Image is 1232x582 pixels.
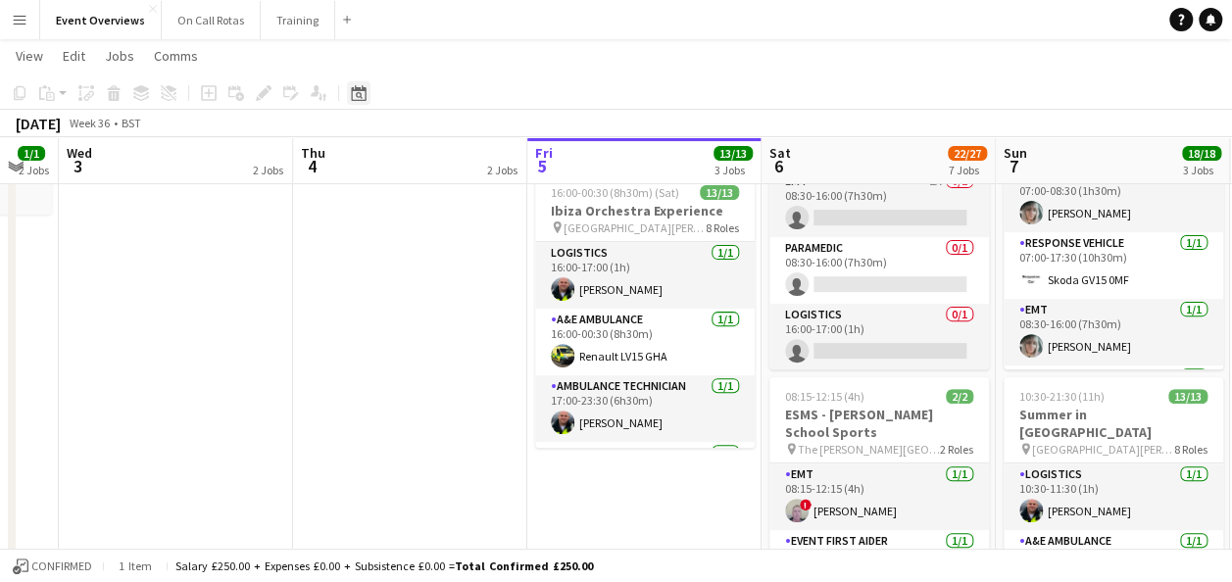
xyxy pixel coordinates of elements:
span: 13/13 [714,146,753,161]
button: Confirmed [10,556,95,577]
span: Sun [1004,144,1027,162]
span: Total Confirmed £250.00 [455,558,593,573]
span: 13/13 [700,185,739,200]
h3: ESMS - [PERSON_NAME] School Sports [769,406,989,441]
app-card-role: EMT1/108:30-16:00 (7h30m)[PERSON_NAME] [1004,299,1223,365]
span: View [16,47,43,65]
span: 16:00-00:30 (8h30m) (Sat) [551,185,679,200]
div: 7 Jobs [949,163,986,177]
app-card-role: Paramedic1/1 [535,442,755,509]
span: Thu [301,144,325,162]
div: 3 Jobs [1183,163,1220,177]
span: 08:15-12:15 (4h) [785,389,864,404]
app-card-role: EMT1/108:15-12:15 (4h)![PERSON_NAME] [769,463,989,530]
app-job-card: 07:00-17:30 (10h30m)5/5Central Scotland Highland Pony Club Summer Show [GEOGRAPHIC_DATA], [GEOGRA... [1004,79,1223,369]
span: 2/2 [946,389,973,404]
span: [GEOGRAPHIC_DATA][PERSON_NAME], [GEOGRAPHIC_DATA] [564,220,706,235]
span: Confirmed [31,559,92,573]
app-card-role: Logistics1/116:00-17:00 (1h)[PERSON_NAME] [535,242,755,309]
app-card-role: EMT1A0/108:30-16:00 (7h30m) [769,170,989,237]
span: Week 36 [65,116,114,130]
span: 6 [766,155,791,177]
span: Wed [67,144,92,162]
app-card-role: Ambulance Technician1/117:00-23:30 (6h30m)[PERSON_NAME] [535,375,755,442]
span: 18/18 [1182,146,1221,161]
span: 22/27 [948,146,987,161]
span: 2 Roles [940,442,973,457]
a: Comms [146,43,206,69]
button: Event Overviews [40,1,162,39]
span: Jobs [105,47,134,65]
span: ! [800,499,812,510]
span: Edit [63,47,85,65]
button: Training [261,1,335,39]
app-card-role: Paramedic0/108:30-16:00 (7h30m) [769,237,989,304]
button: On Call Rotas [162,1,261,39]
app-job-card: In progress16:00-00:30 (8h30m) (Sat)13/13Ibiza Orchestra Experience [GEOGRAPHIC_DATA][PERSON_NAME... [535,158,755,448]
span: Sat [769,144,791,162]
div: [DATE] [16,114,61,133]
app-card-role: Logistics1/110:30-11:30 (1h)[PERSON_NAME] [1004,463,1223,530]
span: 1 item [112,558,159,573]
div: 2 Jobs [487,163,517,177]
span: Comms [154,47,198,65]
span: 8 Roles [1174,442,1207,457]
span: 3 [64,155,92,177]
a: View [8,43,51,69]
span: 1/1 [18,146,45,161]
app-card-role: Logistics0/116:00-17:00 (1h) [769,304,989,370]
a: Edit [55,43,93,69]
app-card-role: Paramedic1/1 [1004,365,1223,432]
span: Fri [535,144,553,162]
span: [GEOGRAPHIC_DATA][PERSON_NAME], [GEOGRAPHIC_DATA] [1032,442,1174,457]
div: 3 Jobs [715,163,752,177]
div: BST [122,116,141,130]
div: Salary £250.00 + Expenses £0.00 + Subsistence £0.00 = [175,558,593,573]
span: 5 [532,155,553,177]
app-job-card: 07:30-17:00 (9h30m)0/5CANCELLED - Dumfriesshire Pony Club - Events [GEOGRAPHIC_DATA] Raehills, [P... [769,79,989,369]
span: 8 Roles [706,220,739,235]
h3: Ibiza Orchestra Experience [535,202,755,219]
span: 10:30-21:30 (11h) [1019,389,1105,404]
div: 2 Jobs [253,163,283,177]
app-card-role: Response Vehicle1/107:00-17:30 (10h30m)Skoda GV15 0MF [1004,232,1223,299]
app-card-role: Logistics1/107:00-08:30 (1h30m)[PERSON_NAME] [1004,166,1223,232]
h3: Summer in [GEOGRAPHIC_DATA] [1004,406,1223,441]
a: Jobs [97,43,142,69]
span: 7 [1001,155,1027,177]
span: 4 [298,155,325,177]
app-card-role: A&E Ambulance1/116:00-00:30 (8h30m)Renault LV15 GHA [535,309,755,375]
span: The [PERSON_NAME][GEOGRAPHIC_DATA] [798,442,940,457]
span: 13/13 [1168,389,1207,404]
div: 2 Jobs [19,163,49,177]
